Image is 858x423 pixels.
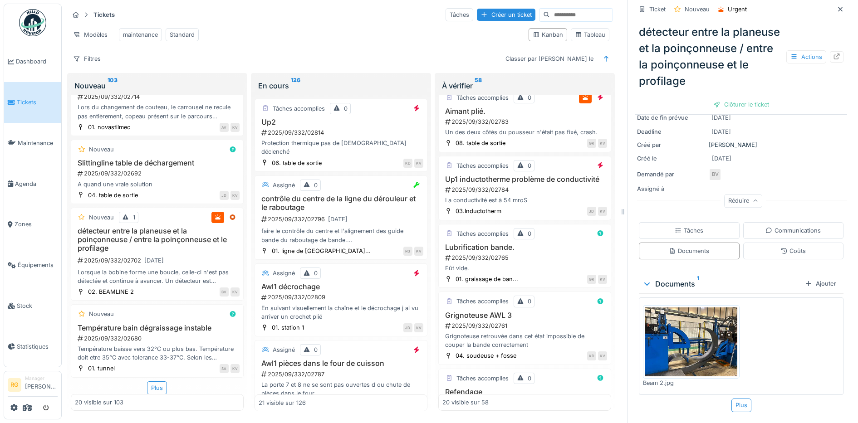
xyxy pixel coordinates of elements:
div: 01. ligne de [GEOGRAPHIC_DATA]... [272,247,371,255]
div: KV [230,287,240,297]
div: Tâches accomplies [273,104,325,113]
div: KV [598,351,607,360]
h3: contrôle du centre de la ligne du dérouleur et le raboutage [259,194,423,212]
div: RG [403,247,412,256]
a: Statistiques [4,326,61,367]
div: JD [403,323,412,332]
span: Stock [17,301,58,310]
div: KV [414,159,423,168]
a: Stock [4,286,61,326]
h3: Up1 inductotherme problème de conductivité [442,175,607,184]
div: [DATE] [328,215,348,224]
a: RG Manager[PERSON_NAME] [8,375,58,397]
div: détecteur entre la planeuse et la poinçonneuse / entre la poinçonneuse et le profilage [635,20,847,93]
div: KV [230,191,240,200]
span: Zones [15,220,58,229]
div: La conductivité est à 54 mroS [442,196,607,204]
a: Maintenance [4,123,61,164]
div: Température baisse vers 32°C ou plus bas. Température doit etre 35°C avec tolerance 33-37°C. Selo... [75,345,240,362]
span: Agenda [15,180,58,188]
div: 01. station 1 [272,323,304,332]
sup: 103 [108,80,118,91]
div: Deadline [637,127,705,136]
span: Statistiques [17,342,58,351]
div: KV [598,207,607,216]
div: Clôturer le ticket [710,98,773,111]
div: Réduire [724,194,762,208]
div: Ajouter [801,277,840,290]
div: [DATE] [712,154,731,163]
div: 0 [528,93,531,102]
div: 2025/09/332/02796 [260,214,423,225]
div: KV [598,139,607,148]
div: Beam 2.jpg [643,379,740,387]
div: [DATE] [144,256,164,265]
div: AV [220,123,229,132]
h3: Aimant plié. [442,107,607,116]
div: Communications [765,226,821,235]
h3: Up2 [259,118,423,126]
div: En cours [258,80,424,91]
div: KV [230,364,240,373]
sup: 1 [697,278,699,289]
h3: détecteur entre la planeuse et la poinçonneuse / entre la poinçonneuse et le profilage [75,227,240,253]
div: KD [587,351,596,360]
div: 2025/09/332/02761 [444,321,607,330]
div: 0 [528,374,531,383]
div: Demandé par [637,170,705,179]
div: A quand une vraie solution [75,180,240,189]
div: 01. graissage de ban... [456,275,518,283]
div: Grignoteuse retrouvée dans cet état impossible de couper la bande correctement [442,332,607,349]
div: 01. tunnel [88,364,115,373]
div: BV [709,168,721,181]
div: Protection thermique pas de [DEMOGRAPHIC_DATA] déclenché [259,139,423,156]
div: 2025/09/332/02783 [444,117,607,126]
div: 02. BEAMLINE 2 [88,287,134,296]
div: Assigné à [637,185,705,193]
div: Urgent [728,5,747,14]
div: 0 [528,161,531,170]
div: SA [220,364,229,373]
div: Tableau [575,30,605,39]
a: Zones [4,204,61,245]
div: BV [220,287,229,297]
div: Date de fin prévue [637,113,705,122]
div: KV [230,123,240,132]
div: KV [598,275,607,284]
div: maintenance [123,30,158,39]
div: 0 [314,181,318,190]
div: Un des deux côtés du pousseur n'était pas fixé, crash. [442,128,607,136]
div: [DATE] [711,113,731,122]
sup: 126 [291,80,300,91]
div: Tâches accomplies [456,374,509,383]
div: Nouveau [89,310,114,318]
span: Dashboard [16,57,58,66]
div: faire le contrôle du centre et l'alignement des guide bande du raboutage de bande. aligné complet... [259,227,423,244]
div: 04. soudeuse + fosse [456,351,516,360]
div: Nouveau [685,5,710,14]
h3: Grignoteuse AWL 3 [442,311,607,320]
div: 0 [528,297,531,306]
div: 0 [344,104,348,113]
div: Assigné [273,269,295,277]
div: 01. novastilmec [88,123,130,131]
div: [PERSON_NAME] [637,141,845,149]
a: Dashboard [4,41,61,82]
div: Nouveau [89,213,114,222]
span: Équipements [18,261,58,269]
div: 1 [133,213,135,222]
div: Standard [170,30,195,39]
div: Lors du changement de couteau, le carrousel ne recule pas entièrement, copeau présent sur le parc... [75,103,240,120]
div: Nouveau [89,145,114,154]
div: 08. table de sortie [456,139,505,147]
div: Plus [731,399,751,412]
div: KV [414,323,423,332]
div: Tâches accomplies [456,297,509,306]
img: Badge_color-CXgf-gQk.svg [19,9,46,36]
div: 0 [314,269,318,277]
div: 2025/09/332/02714 [77,92,240,101]
div: 2025/09/332/02809 [260,293,423,301]
img: m5qvn91wgx1j9be8w8ilu6j7wkvm [645,307,737,376]
div: Manager [25,375,58,382]
div: Modèles [69,28,112,41]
